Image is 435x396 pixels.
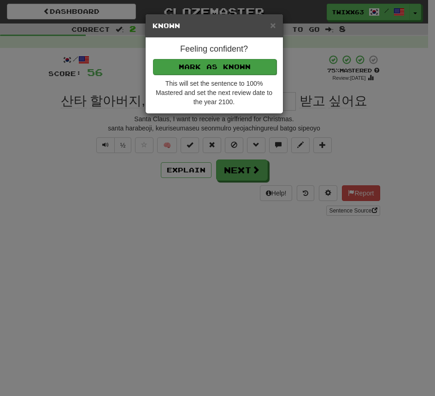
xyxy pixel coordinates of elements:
[153,45,276,54] h4: Feeling confident?
[270,20,276,30] button: Close
[153,79,276,106] div: This will set the sentence to 100% Mastered and set the next review date to the year 2100.
[153,21,276,30] h5: Known
[153,59,276,75] button: Mark as Known
[270,20,276,30] span: ×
